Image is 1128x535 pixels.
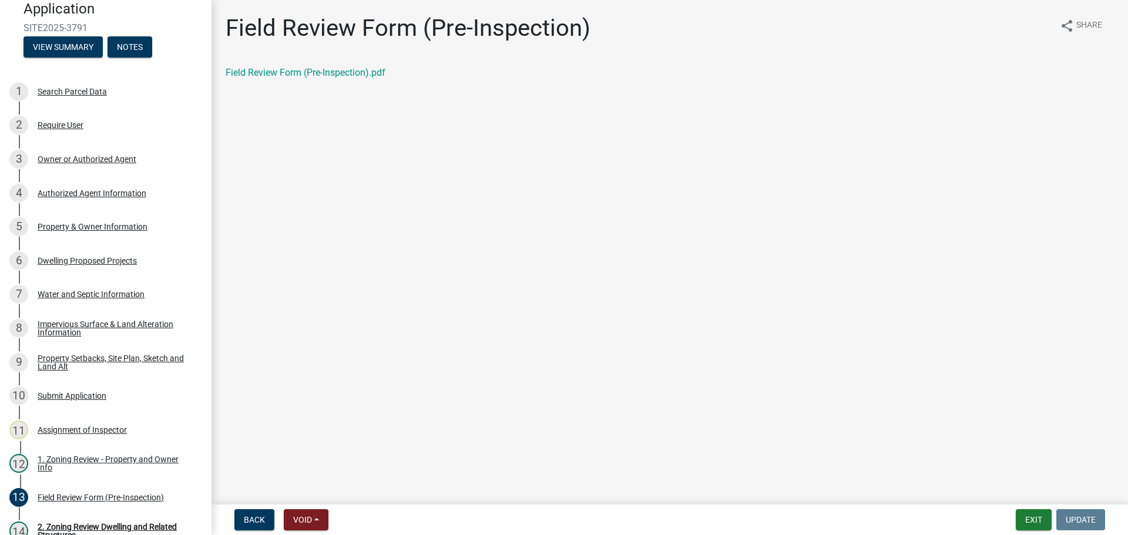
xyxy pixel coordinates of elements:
[1076,19,1102,33] span: Share
[9,353,28,372] div: 9
[9,217,28,236] div: 5
[9,184,28,203] div: 4
[38,257,137,265] div: Dwelling Proposed Projects
[38,426,127,434] div: Assignment of Inspector
[1056,509,1105,530] button: Update
[234,509,274,530] button: Back
[38,354,193,371] div: Property Setbacks, Site Plan, Sketch and Land Alt
[9,386,28,405] div: 10
[38,493,164,502] div: Field Review Form (Pre-Inspection)
[9,150,28,169] div: 3
[38,392,106,400] div: Submit Application
[23,22,188,33] span: SITE2025-3791
[9,116,28,134] div: 2
[293,515,312,524] span: Void
[38,455,193,472] div: 1. Zoning Review - Property and Owner Info
[9,319,28,338] div: 8
[1050,14,1112,37] button: shareShare
[38,88,107,96] div: Search Parcel Data
[284,509,328,530] button: Void
[226,14,590,42] h1: Field Review Form (Pre-Inspection)
[9,454,28,473] div: 12
[9,251,28,270] div: 6
[9,82,28,101] div: 1
[38,155,136,163] div: Owner or Authorized Agent
[38,290,145,298] div: Water and Septic Information
[108,36,152,58] button: Notes
[23,36,103,58] button: View Summary
[38,121,83,129] div: Require User
[1066,515,1096,524] span: Update
[1060,19,1074,33] i: share
[244,515,265,524] span: Back
[226,67,385,78] a: Field Review Form (Pre-Inspection).pdf
[23,43,103,52] wm-modal-confirm: Summary
[38,189,146,197] div: Authorized Agent Information
[9,488,28,507] div: 13
[9,285,28,304] div: 7
[108,43,152,52] wm-modal-confirm: Notes
[38,223,147,231] div: Property & Owner Information
[9,420,28,439] div: 11
[38,320,193,337] div: Impervious Surface & Land Alteration Information
[1016,509,1052,530] button: Exit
